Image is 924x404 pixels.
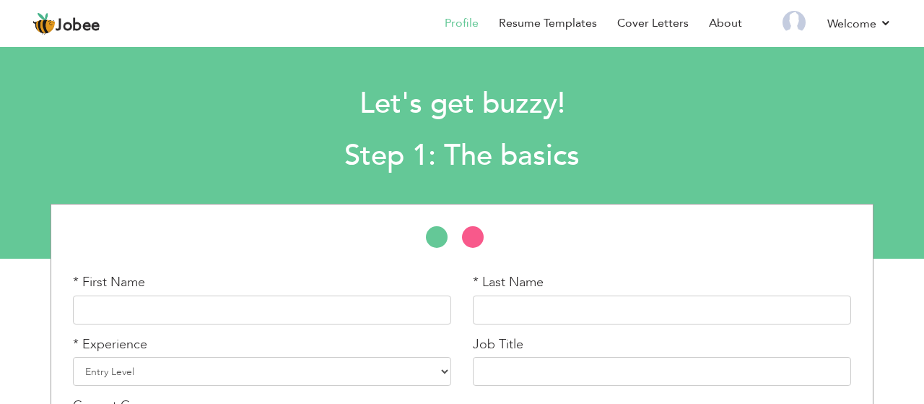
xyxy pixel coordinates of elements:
a: Welcome [827,15,892,33]
a: Cover Letters [617,15,689,32]
label: * Last Name [473,273,544,292]
label: Job Title [473,335,523,354]
h1: Let's get buzzy! [126,85,798,123]
label: * First Name [73,273,145,292]
span: Jobee [56,18,100,34]
img: jobee.io [32,12,56,35]
a: Profile [445,15,479,32]
a: Resume Templates [499,15,597,32]
a: Jobee [32,12,100,35]
img: Profile Img [783,11,806,34]
h2: Step 1: The basics [126,137,798,175]
a: About [709,15,742,32]
label: * Experience [73,335,147,354]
